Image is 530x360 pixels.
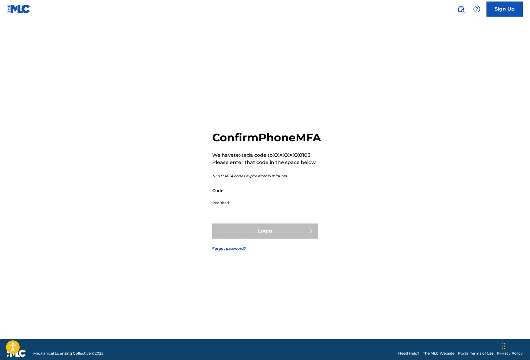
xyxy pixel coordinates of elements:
[457,5,465,13] img: search
[212,152,321,159] p: We have texted a code to XXXXXXXX0105
[500,331,530,360] iframe: Chat Widget
[502,337,505,355] div: Slepen
[471,3,483,15] div: Help
[455,3,467,15] a: Public Search
[458,351,493,356] a: Portal Terms of Use
[398,351,419,356] a: Need Help?
[500,331,530,360] div: Chatwidget
[7,5,31,13] img: MLC Logo
[212,131,321,144] h2: Confirm Phone MFA
[212,200,314,206] p: Required
[486,2,523,17] a: Sign Up
[497,351,523,356] a: Privacy Policy
[212,246,246,251] a: Forgot password?
[33,351,103,356] span: Mechanical Licensing Collective © 2025
[7,350,26,357] img: logo
[473,5,480,13] img: help
[212,159,321,166] p: Please enter that code in the space below
[423,351,454,356] a: The MLC Website
[212,173,321,179] p: NOTE: MFA codes expire after 15 minutes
